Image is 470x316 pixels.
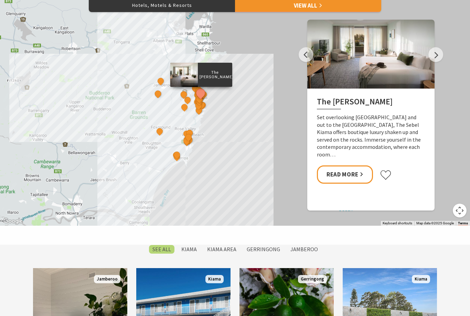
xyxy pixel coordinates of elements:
[94,275,120,284] span: Jamberoo
[299,47,313,62] button: Previous
[287,245,321,254] label: Jamberoo
[317,114,425,159] p: Set overlooking [GEOGRAPHIC_DATA] and out to the [GEOGRAPHIC_DATA], The Sebel Kiama offers boutiq...
[416,221,454,225] span: Map data ©2025 Google
[194,101,203,110] button: See detail about BIG4 Easts Beach Holiday Park
[243,245,284,254] label: Gerringong
[154,90,163,99] button: See detail about Jamberoo Valley Farm Cottages
[317,97,425,109] h2: The [PERSON_NAME]
[2,217,24,226] img: Google
[172,152,181,161] button: See detail about Seven Mile Beach Holiday Park
[458,221,468,225] a: Terms (opens in new tab)
[298,275,327,284] span: Gerringong
[383,221,412,226] button: Keyboard shortcuts
[179,90,188,99] button: See detail about Cicada Luxury Camping
[180,103,189,112] button: See detail about Saddleback Grove
[204,245,240,254] label: Kiama Area
[453,204,467,217] button: Map camera controls
[380,170,392,180] button: Click to favourite The Sebel Kiama
[412,275,430,284] span: Kiama
[428,47,443,62] button: Next
[172,151,181,160] button: See detail about Discovery Parks - Gerroa
[155,127,164,136] button: See detail about EagleView Park
[184,133,193,142] button: See detail about Werri Beach Holiday Park
[198,69,232,80] p: The [PERSON_NAME]
[205,275,224,284] span: Kiama
[183,95,192,104] button: See detail about Greyleigh Kiama
[2,217,24,226] a: Open this area in Google Maps (opens a new window)
[178,245,200,254] label: Kiama
[156,77,165,86] button: See detail about Jamberoo Pub and Saleyard Motel
[317,165,373,184] a: Read More
[199,90,208,99] button: See detail about Kiama Harbour Cabins
[194,106,203,115] button: See detail about Bask at Loves Bay
[149,245,174,254] label: SEE All
[182,136,191,145] button: See detail about Coast and Country Holidays
[194,87,207,100] button: See detail about The Sebel Kiama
